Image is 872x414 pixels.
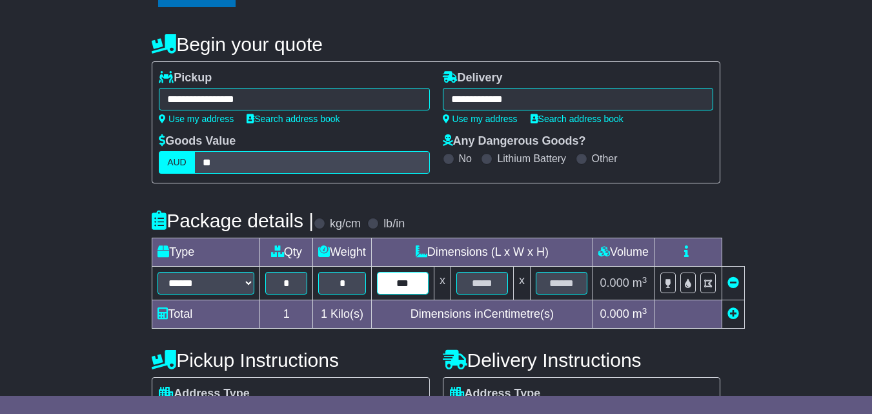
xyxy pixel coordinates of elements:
[383,217,405,231] label: lb/in
[159,134,236,149] label: Goods Value
[152,349,429,371] h4: Pickup Instructions
[371,300,593,329] td: Dimensions in Centimetre(s)
[443,71,503,85] label: Delivery
[371,238,593,267] td: Dimensions (L x W x H)
[642,306,647,316] sup: 3
[633,276,647,289] span: m
[152,34,720,55] h4: Begin your quote
[531,114,624,124] a: Search address book
[727,276,739,289] a: Remove this item
[497,152,566,165] label: Lithium Battery
[313,300,372,329] td: Kilo(s)
[313,238,372,267] td: Weight
[727,307,739,320] a: Add new item
[152,238,260,267] td: Type
[513,267,530,300] td: x
[600,307,629,320] span: 0.000
[152,300,260,329] td: Total
[247,114,340,124] a: Search address book
[330,217,361,231] label: kg/cm
[434,267,451,300] td: x
[633,307,647,320] span: m
[152,210,314,231] h4: Package details |
[600,276,629,289] span: 0.000
[260,300,313,329] td: 1
[443,114,518,124] a: Use my address
[459,152,472,165] label: No
[443,134,586,149] label: Any Dangerous Goods?
[159,387,250,401] label: Address Type
[642,275,647,285] sup: 3
[159,114,234,124] a: Use my address
[592,152,618,165] label: Other
[159,151,195,174] label: AUD
[159,71,212,85] label: Pickup
[443,349,720,371] h4: Delivery Instructions
[321,307,327,320] span: 1
[450,387,541,401] label: Address Type
[593,238,654,267] td: Volume
[260,238,313,267] td: Qty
